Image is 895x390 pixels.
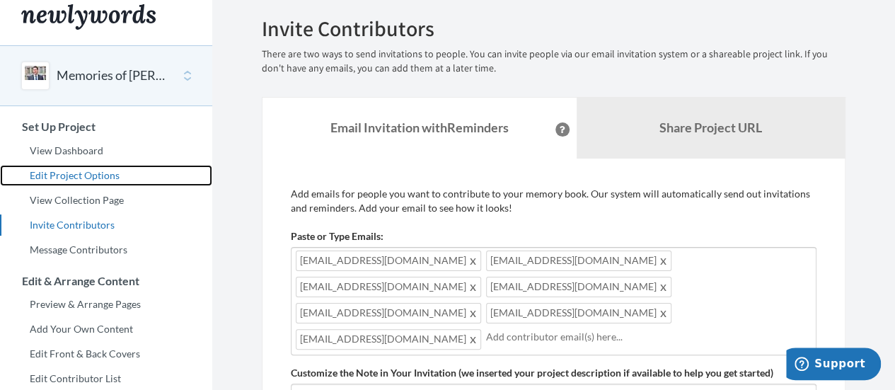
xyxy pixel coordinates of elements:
[659,120,762,135] b: Share Project URL
[291,187,816,215] p: Add emails for people you want to contribute to your memory book. Our system will automatically s...
[486,251,671,271] span: [EMAIL_ADDRESS][DOMAIN_NAME]
[21,4,156,30] img: Newlywords logo
[296,329,481,350] span: [EMAIL_ADDRESS][DOMAIN_NAME]
[786,348,881,383] iframe: Opens a widget where you can chat to one of our agents
[262,47,845,76] p: There are two ways to send invitations to people. You can invite people via our email invitation ...
[57,67,171,85] button: Memories of [PERSON_NAME]
[296,251,481,271] span: [EMAIL_ADDRESS][DOMAIN_NAME]
[262,17,845,40] h2: Invite Contributors
[1,120,212,133] h3: Set Up Project
[296,277,481,297] span: [EMAIL_ADDRESS][DOMAIN_NAME]
[486,277,671,297] span: [EMAIL_ADDRESS][DOMAIN_NAME]
[486,329,812,345] input: Add contributor email(s) here...
[330,120,509,135] strong: Email Invitation with Reminders
[1,275,212,287] h3: Edit & Arrange Content
[486,303,671,323] span: [EMAIL_ADDRESS][DOMAIN_NAME]
[296,303,481,323] span: [EMAIL_ADDRESS][DOMAIN_NAME]
[291,229,383,243] label: Paste or Type Emails:
[291,366,773,380] label: Customize the Note in Your Invitation (we inserted your project description if available to help ...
